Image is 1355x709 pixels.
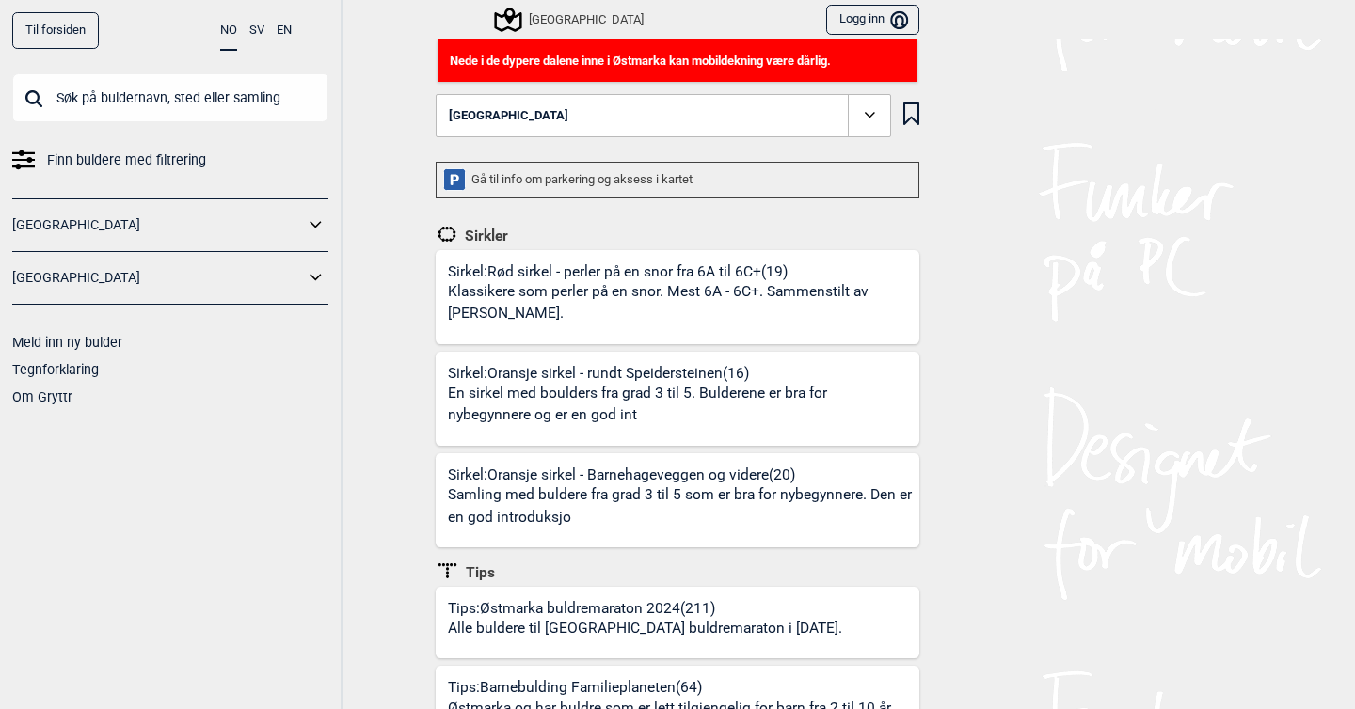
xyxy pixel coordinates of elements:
div: Tips: Østmarka buldremaraton 2024 (211) [448,599,849,659]
a: Om Gryttr [12,389,72,404]
button: SV [249,12,264,49]
a: Tips:Østmarka buldremaraton 2024(211)Alle buldere til [GEOGRAPHIC_DATA] buldremaraton i [DATE]. [436,587,919,659]
p: Alle buldere til [GEOGRAPHIC_DATA] buldremaraton i [DATE]. [448,618,842,639]
button: NO [220,12,237,51]
span: Sirkler [458,227,508,245]
div: Sirkel: Oransje sirkel - Barnehageveggen og videre (20) [448,465,919,547]
div: Gå til info om parkering og aksess i kartet [436,162,919,198]
button: EN [277,12,292,49]
div: [GEOGRAPHIC_DATA] [497,8,644,31]
a: Sirkel:Oransje sirkel - rundt Speidersteinen(16)En sirkel med boulders fra grad 3 til 5. Bulderen... [436,352,919,446]
p: Nede i de dypere dalene inne i Østmarka kan mobildekning være dårlig. [450,52,905,71]
a: [GEOGRAPHIC_DATA] [12,212,304,239]
a: Sirkel:Rød sirkel - perler på en snor fra 6A til 6C+(19)Klassikere som perler på en snor. Mest 6A... [436,250,919,344]
a: Meld inn ny bulder [12,335,122,350]
div: Sirkel: Rød sirkel - perler på en snor fra 6A til 6C+ (19) [448,262,919,344]
a: Sirkel:Oransje sirkel - Barnehageveggen og videre(20)Samling med buldere fra grad 3 til 5 som er ... [436,453,919,547]
p: Samling med buldere fra grad 3 til 5 som er bra for nybegynnere. Den er en god introduksjo [448,484,914,528]
span: Finn buldere med filtrering [47,147,206,174]
button: Logg inn [826,5,919,36]
p: En sirkel med boulders fra grad 3 til 5. Bulderene er bra for nybegynnere og er en god int [448,383,914,427]
div: Sirkel: Oransje sirkel - rundt Speidersteinen (16) [448,364,919,446]
a: Til forsiden [12,12,99,49]
span: Tips [459,563,495,582]
button: [GEOGRAPHIC_DATA] [436,94,891,137]
a: [GEOGRAPHIC_DATA] [12,264,304,291]
a: Tegnforklaring [12,362,99,377]
a: Finn buldere med filtrering [12,147,328,174]
input: Søk på buldernavn, sted eller samling [12,73,328,122]
span: [GEOGRAPHIC_DATA] [449,109,568,123]
p: Klassikere som perler på en snor. Mest 6A - 6C+. Sammenstilt av [PERSON_NAME]. [448,281,914,325]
